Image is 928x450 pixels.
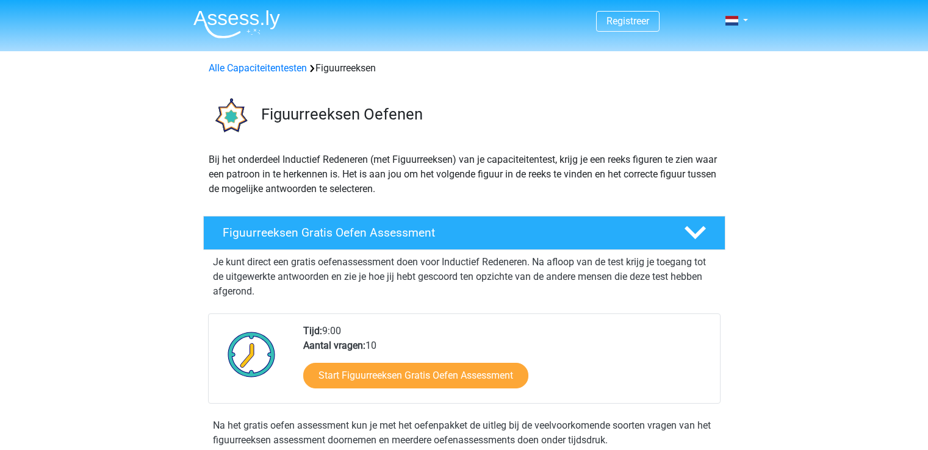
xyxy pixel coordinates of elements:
div: 9:00 10 [294,324,719,403]
a: Alle Capaciteitentesten [209,62,307,74]
b: Aantal vragen: [303,340,365,351]
h3: Figuurreeksen Oefenen [261,105,716,124]
img: figuurreeksen [204,90,256,142]
a: Start Figuurreeksen Gratis Oefen Assessment [303,363,528,388]
div: Figuurreeksen [204,61,725,76]
p: Bij het onderdeel Inductief Redeneren (met Figuurreeksen) van je capaciteitentest, krijg je een r... [209,152,720,196]
p: Je kunt direct een gratis oefenassessment doen voor Inductief Redeneren. Na afloop van de test kr... [213,255,716,299]
img: Klok [221,324,282,385]
h4: Figuurreeksen Gratis Oefen Assessment [223,226,664,240]
div: Na het gratis oefen assessment kun je met het oefenpakket de uitleg bij de veelvoorkomende soorte... [208,418,721,448]
img: Assessly [193,10,280,38]
a: Registreer [606,15,649,27]
b: Tijd: [303,325,322,337]
a: Figuurreeksen Gratis Oefen Assessment [198,216,730,250]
